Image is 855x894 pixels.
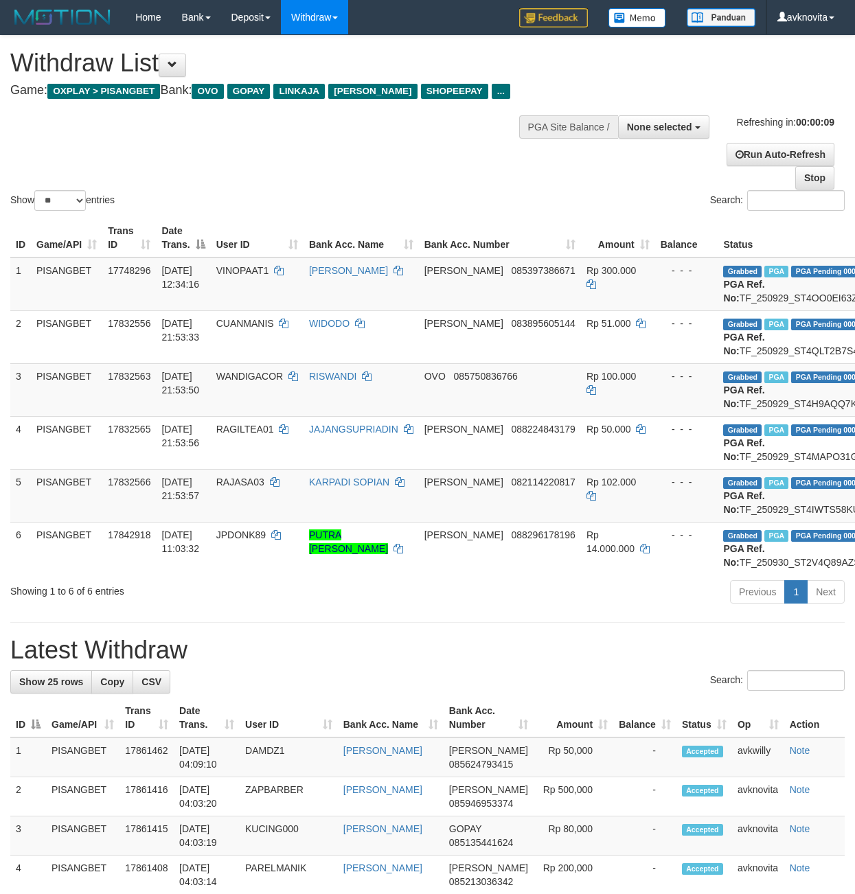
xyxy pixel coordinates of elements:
[613,816,676,856] td: -
[309,318,350,329] a: WIDODO
[10,522,31,575] td: 6
[174,698,240,737] th: Date Trans.: activate to sort column ascending
[790,862,810,873] a: Note
[586,424,631,435] span: Rp 50.000
[133,670,170,694] a: CSV
[46,737,119,777] td: PISANGBET
[795,166,834,190] a: Stop
[661,422,713,436] div: - - -
[91,670,133,694] a: Copy
[449,823,481,834] span: GOPAY
[10,416,31,469] td: 4
[174,777,240,816] td: [DATE] 04:03:20
[10,84,556,98] h4: Game: Bank:
[661,475,713,489] div: - - -
[424,318,503,329] span: [PERSON_NAME]
[240,737,338,777] td: DAMDZ1
[10,363,31,416] td: 3
[608,8,666,27] img: Button%20Memo.svg
[586,265,636,276] span: Rp 300.000
[328,84,417,99] span: [PERSON_NAME]
[424,424,503,435] span: [PERSON_NAME]
[108,265,150,276] span: 17748296
[661,369,713,383] div: - - -
[10,637,845,664] h1: Latest Withdraw
[10,579,346,598] div: Showing 1 to 6 of 6 entries
[581,218,655,257] th: Amount: activate to sort column ascending
[723,477,762,489] span: Grabbed
[216,529,266,540] span: JPDONK89
[764,477,788,489] span: Marked by avknovia
[10,469,31,522] td: 5
[534,777,613,816] td: Rp 500,000
[723,332,764,356] b: PGA Ref. No:
[174,816,240,856] td: [DATE] 04:03:19
[784,580,808,604] a: 1
[449,837,513,848] span: Copy 085135441624 to clipboard
[511,424,575,435] span: Copy 088224843179 to clipboard
[723,490,764,515] b: PGA Ref. No:
[108,424,150,435] span: 17832565
[343,862,422,873] a: [PERSON_NAME]
[453,371,517,382] span: Copy 085750836766 to clipboard
[613,737,676,777] td: -
[519,115,618,139] div: PGA Site Balance /
[10,218,31,257] th: ID
[108,371,150,382] span: 17832563
[102,218,156,257] th: Trans ID: activate to sort column ascending
[627,122,692,133] span: None selected
[240,698,338,737] th: User ID: activate to sort column ascending
[519,8,588,27] img: Feedback.jpg
[730,580,785,604] a: Previous
[723,385,764,409] b: PGA Ref. No:
[31,416,102,469] td: PISANGBET
[687,8,755,27] img: panduan.png
[764,371,788,383] span: Marked by avknovia
[34,190,86,211] select: Showentries
[764,319,788,330] span: Marked by avknovia
[449,862,528,873] span: [PERSON_NAME]
[309,529,388,554] a: PUTRA [PERSON_NAME]
[682,785,723,796] span: Accepted
[31,363,102,416] td: PISANGBET
[723,319,762,330] span: Grabbed
[10,310,31,363] td: 2
[10,777,46,816] td: 2
[790,784,810,795] a: Note
[534,816,613,856] td: Rp 80,000
[661,528,713,542] div: - - -
[723,543,764,568] b: PGA Ref. No:
[309,371,356,382] a: RISWANDI
[421,84,488,99] span: SHOPEEPAY
[119,816,174,856] td: 17861415
[216,318,274,329] span: CUANMANIS
[796,117,834,128] strong: 00:00:09
[161,529,199,554] span: [DATE] 11:03:32
[141,676,161,687] span: CSV
[737,117,834,128] span: Refreshing in:
[309,477,389,488] a: KARPADI SOPIAN
[534,737,613,777] td: Rp 50,000
[10,816,46,856] td: 3
[424,529,503,540] span: [PERSON_NAME]
[682,824,723,836] span: Accepted
[216,371,283,382] span: WANDIGACOR
[618,115,709,139] button: None selected
[161,318,199,343] span: [DATE] 21:53:33
[119,777,174,816] td: 17861416
[31,218,102,257] th: Game/API: activate to sort column ascending
[723,424,762,436] span: Grabbed
[449,759,513,770] span: Copy 085624793415 to clipboard
[227,84,271,99] span: GOPAY
[449,784,528,795] span: [PERSON_NAME]
[511,529,575,540] span: Copy 088296178196 to clipboard
[343,784,422,795] a: [PERSON_NAME]
[216,477,264,488] span: RAJASA03
[424,265,503,276] span: [PERSON_NAME]
[784,698,845,737] th: Action
[119,737,174,777] td: 17861462
[174,737,240,777] td: [DATE] 04:09:10
[47,84,160,99] span: OXPLAY > PISANGBET
[586,477,636,488] span: Rp 102.000
[156,218,210,257] th: Date Trans.: activate to sort column descending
